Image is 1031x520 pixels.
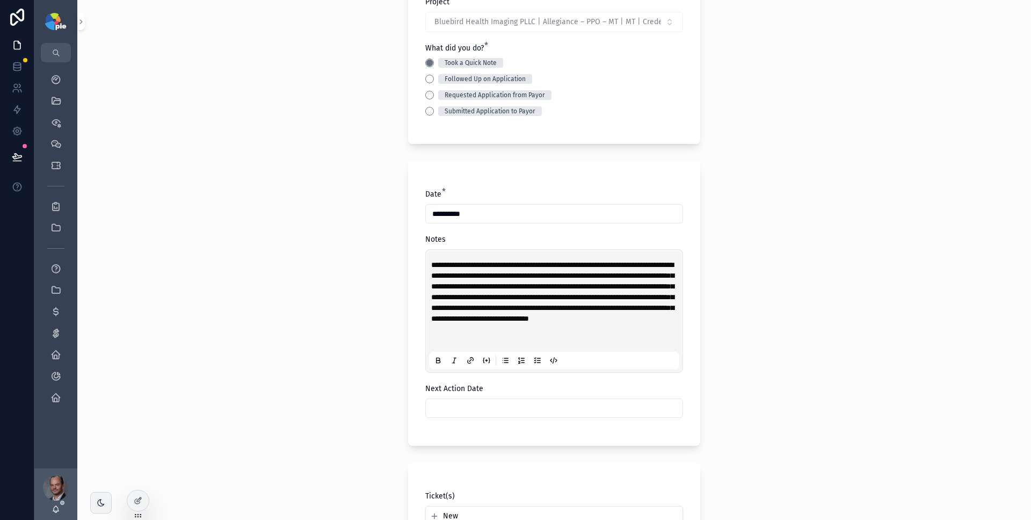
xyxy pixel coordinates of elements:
[425,44,484,53] span: What did you do?
[425,235,446,244] span: Notes
[445,90,545,100] div: Requested Application from Payor
[34,62,77,421] div: scrollable content
[445,58,497,68] div: Took a Quick Note
[45,13,66,30] img: App logo
[425,190,441,199] span: Date
[425,384,483,393] span: Next Action Date
[445,106,535,116] div: Submitted Application to Payor
[445,74,526,84] div: Followed Up on Application
[425,492,455,501] span: Ticket(s)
